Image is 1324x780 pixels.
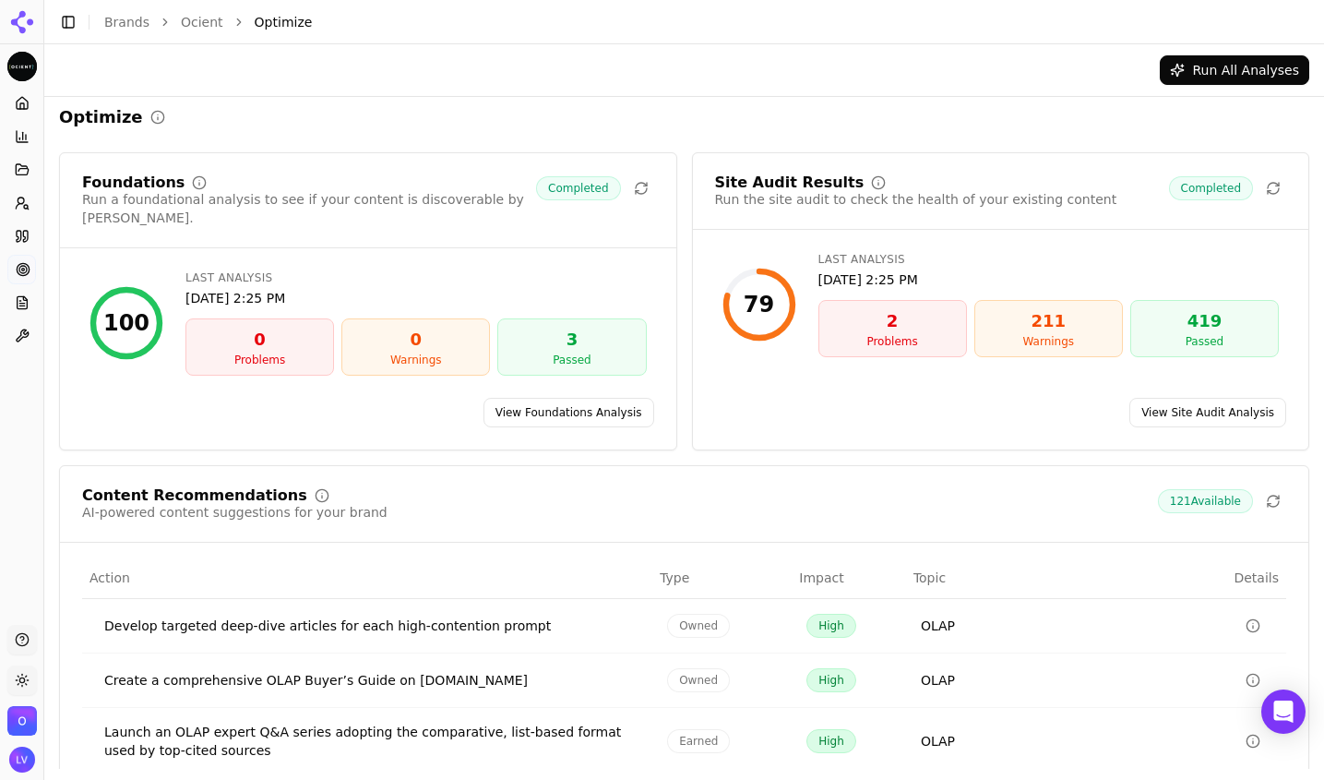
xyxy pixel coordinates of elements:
a: Brands [104,15,149,30]
img: Ocient [7,52,37,81]
div: [DATE] 2:25 PM [185,289,647,307]
h2: Optimize [59,104,143,130]
div: Warnings [350,353,482,367]
span: High [806,729,856,753]
img: Leah Valentine [9,747,35,773]
span: Completed [1169,176,1253,200]
span: Details [1192,569,1279,587]
button: Current brand: Ocient [7,52,37,81]
span: High [806,614,856,638]
button: Open user button [9,747,35,773]
span: Topic [913,569,946,587]
div: Last Analysis [185,270,647,285]
a: Ocient [181,13,223,31]
div: Run the site audit to check the health of your existing content [715,190,1117,209]
a: OLAP [921,617,955,635]
span: Completed [536,176,620,200]
div: Site Audit Results [715,175,865,190]
span: Action [89,569,130,587]
img: Ocient [7,706,37,736]
span: Owned [667,668,730,692]
div: 0 [194,327,326,353]
div: Last Analysis [818,252,1280,267]
div: Foundations [82,175,185,190]
div: Develop targeted deep-dive articles for each high-contention prompt [104,617,638,635]
th: Action [82,558,652,599]
div: Create a comprehensive OLAP Buyer’s Guide on [DOMAIN_NAME] [104,671,638,690]
span: Earned [667,729,730,753]
nav: breadcrumb [104,13,1272,31]
div: 2 [827,308,959,334]
th: Type [652,558,792,599]
span: 121 Available [1158,489,1253,513]
button: Run All Analyses [1160,55,1309,85]
div: Launch an OLAP expert Q&A series adopting the comparative, list-based format used by top-cited so... [104,723,638,760]
div: Problems [194,353,326,367]
div: Passed [506,353,638,367]
div: Open Intercom Messenger [1261,690,1306,734]
span: Owned [667,614,730,638]
div: 100 [103,308,149,338]
span: Impact [799,569,843,587]
div: 419 [1139,308,1270,334]
button: Open organization switcher [7,706,37,736]
a: OLAP [921,671,955,690]
a: View Site Audit Analysis [1129,398,1286,427]
span: Optimize [255,13,313,31]
div: 211 [983,308,1115,334]
div: 79 [744,290,774,319]
div: Run a foundational analysis to see if your content is discoverable by [PERSON_NAME]. [82,190,536,227]
span: Type [660,569,689,587]
th: Topic [906,558,1185,599]
div: Content Recommendations [82,488,307,503]
a: View Foundations Analysis [483,398,654,427]
div: 0 [350,327,482,353]
th: Impact [792,558,906,599]
a: OLAP [921,732,955,750]
div: AI-powered content suggestions for your brand [82,503,388,522]
div: Problems [827,334,959,349]
th: Details [1185,558,1286,599]
div: 3 [506,327,638,353]
div: Warnings [983,334,1115,349]
div: [DATE] 2:25 PM [818,270,1280,289]
div: Passed [1139,334,1270,349]
span: High [806,668,856,692]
